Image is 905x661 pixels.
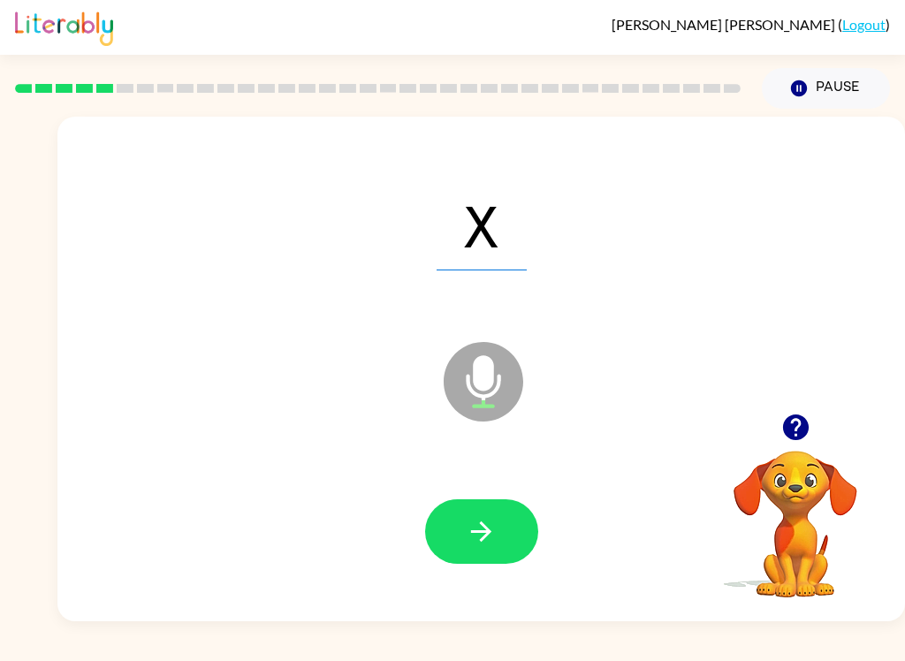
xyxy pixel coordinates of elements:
img: Literably [15,7,113,46]
button: Pause [762,68,890,109]
video: Your browser must support playing .mp4 files to use Literably. Please try using another browser. [707,423,884,600]
a: Logout [842,16,886,33]
span: X [437,179,527,270]
div: ( ) [612,16,890,33]
span: [PERSON_NAME] [PERSON_NAME] [612,16,838,33]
